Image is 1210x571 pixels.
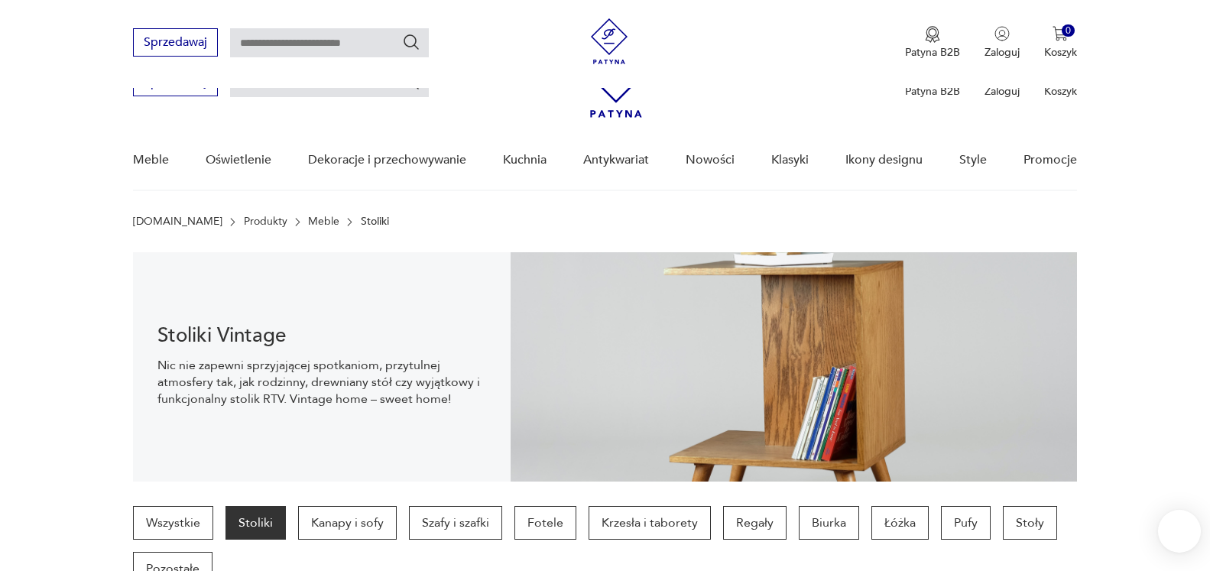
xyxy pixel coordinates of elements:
[308,131,466,190] a: Dekoracje i przechowywanie
[409,506,502,540] a: Szafy i szafki
[225,506,286,540] a: Stoliki
[157,357,486,407] p: Nic nie zapewni sprzyjającej spotkaniom, przytulnej atmosfery tak, jak rodzinny, drewniany stół c...
[1053,26,1068,41] img: Ikona koszyka
[1062,24,1075,37] div: 0
[845,131,923,190] a: Ikony designu
[905,26,960,60] button: Patyna B2B
[1044,84,1077,99] p: Koszyk
[1044,45,1077,60] p: Koszyk
[959,131,987,190] a: Style
[206,131,271,190] a: Oświetlenie
[871,506,929,540] a: Łóżka
[589,506,711,540] a: Krzesła i taborety
[361,216,389,228] p: Stoliki
[1003,506,1057,540] a: Stoły
[1023,131,1077,190] a: Promocje
[133,131,169,190] a: Meble
[905,26,960,60] a: Ikona medaluPatyna B2B
[133,506,213,540] a: Wszystkie
[925,26,940,43] img: Ikona medalu
[514,506,576,540] a: Fotele
[771,131,809,190] a: Klasyki
[1158,510,1201,553] iframe: Smartsupp widget button
[503,131,547,190] a: Kuchnia
[133,28,218,57] button: Sprzedawaj
[985,84,1020,99] p: Zaloguj
[941,506,991,540] a: Pufy
[799,506,859,540] a: Biurka
[994,26,1010,41] img: Ikonka użytkownika
[133,216,222,228] a: [DOMAIN_NAME]
[133,38,218,49] a: Sprzedawaj
[157,326,486,345] h1: Stoliki Vintage
[583,131,649,190] a: Antykwariat
[133,78,218,89] a: Sprzedawaj
[308,216,339,228] a: Meble
[402,33,420,51] button: Szukaj
[686,131,735,190] a: Nowości
[905,84,960,99] p: Patyna B2B
[905,45,960,60] p: Patyna B2B
[1044,26,1077,60] button: 0Koszyk
[244,216,287,228] a: Produkty
[298,506,397,540] a: Kanapy i sofy
[985,26,1020,60] button: Zaloguj
[985,45,1020,60] p: Zaloguj
[723,506,787,540] a: Regały
[511,252,1077,482] img: 2a258ee3f1fcb5f90a95e384ca329760.jpg
[586,18,632,64] img: Patyna - sklep z meblami i dekoracjami vintage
